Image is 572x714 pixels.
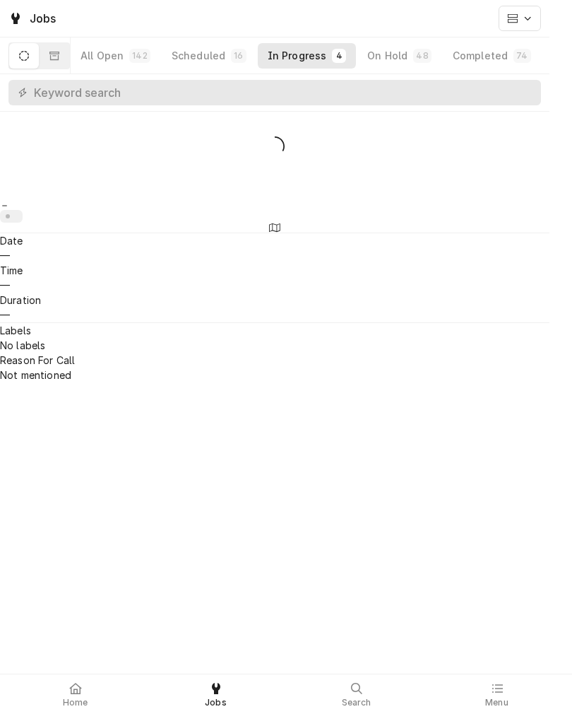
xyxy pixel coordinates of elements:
div: 74 [516,50,528,62]
a: Search [287,677,426,711]
a: Home [6,677,145,711]
span: Home [63,697,88,708]
div: 4 [335,50,343,62]
div: Scheduled [172,49,225,63]
div: 142 [132,50,147,62]
a: Menu [427,677,566,711]
div: 16 [234,50,243,62]
div: Completed [453,49,508,63]
div: On Hold [367,49,407,63]
span: Loading... [265,131,285,161]
div: All Open [81,49,124,63]
input: Keyword search [34,80,534,105]
span: Menu [485,697,508,708]
span: Search [342,697,371,708]
a: Jobs [146,677,285,711]
div: 48 [416,50,428,62]
div: In Progress [268,49,327,63]
span: Jobs [205,697,227,708]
